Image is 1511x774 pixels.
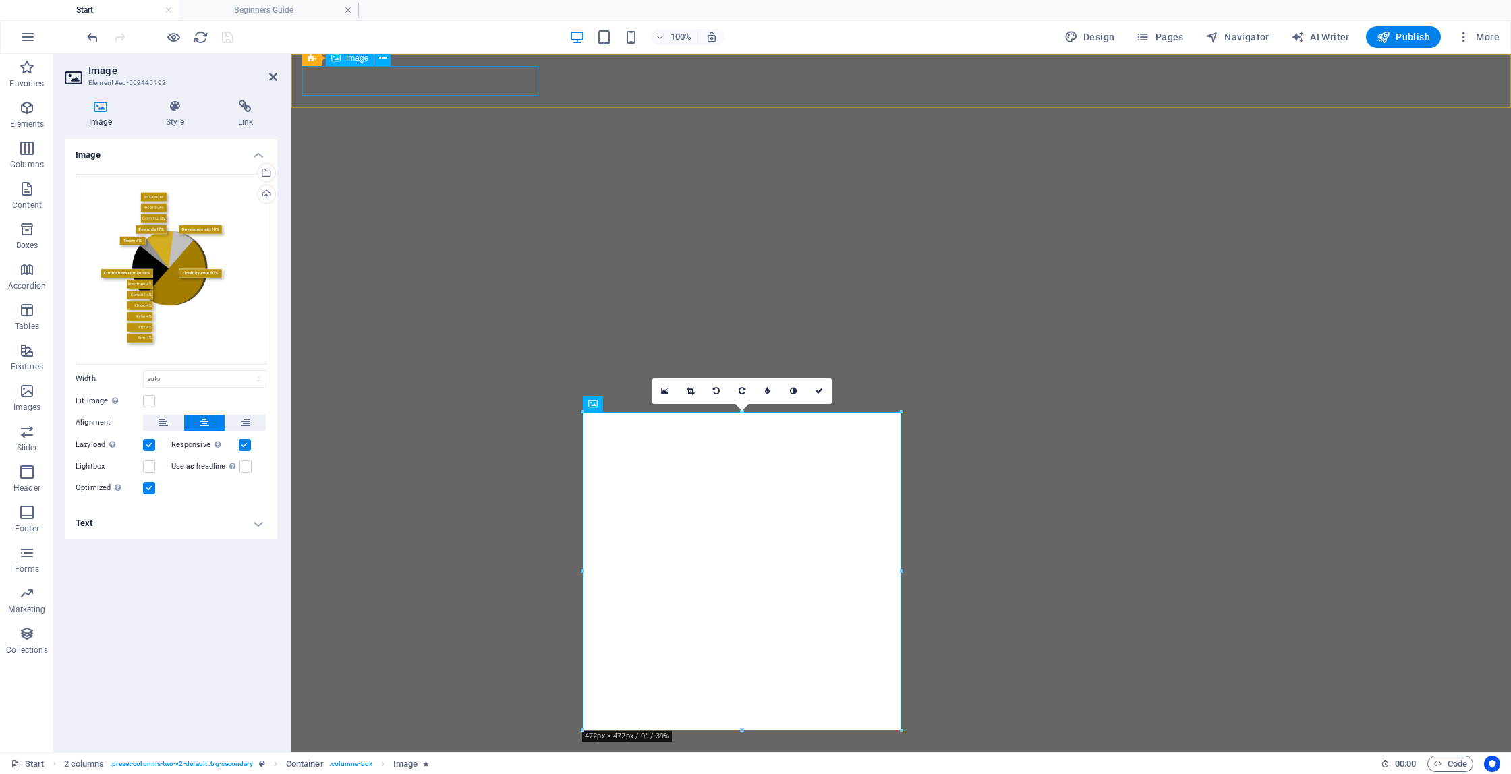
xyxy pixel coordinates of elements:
[286,756,324,772] span: Click to select. Double-click to edit
[76,437,143,453] label: Lazyload
[1205,30,1270,44] span: Navigator
[1064,30,1115,44] span: Design
[706,31,718,43] i: On resize automatically adjust zoom level to fit chosen device.
[165,29,181,45] button: Click here to leave preview mode and continue editing
[11,361,43,372] p: Features
[329,756,372,772] span: . columns-box
[193,30,208,45] i: Reload page
[678,378,704,404] a: Crop mode
[85,30,101,45] i: Undo: Change button (Ctrl+Z)
[729,378,755,404] a: Rotate right 90°
[13,402,41,413] p: Images
[64,756,430,772] nav: breadcrumb
[76,174,266,365] div: kard_Token-Allocation-IzPAn0sGSV93B02P2iTagg.png
[780,378,806,404] a: Greyscale
[1457,30,1500,44] span: More
[1452,26,1505,48] button: More
[1404,758,1406,769] span: :
[192,29,208,45] button: reload
[214,100,277,128] h4: Link
[8,280,46,291] p: Accordion
[650,29,698,45] button: 100%
[11,756,45,772] a: Click to cancel selection. Double-click to open Pages
[1200,26,1275,48] button: Navigator
[704,378,729,404] a: Rotate left 90°
[76,480,143,496] label: Optimized
[65,100,142,128] h4: Image
[1395,756,1416,772] span: 00 00
[1484,756,1500,772] button: Usercentrics
[671,29,692,45] h6: 100%
[1366,26,1441,48] button: Publish
[806,378,832,404] a: Confirm ( ⌘ ⏎ )
[13,483,40,494] p: Header
[84,29,101,45] button: undo
[1381,756,1417,772] h6: Session time
[15,321,39,332] p: Tables
[142,100,213,128] h4: Style
[1131,26,1189,48] button: Pages
[88,77,250,89] h3: Element #ed-562445192
[12,200,42,210] p: Content
[652,378,678,404] a: Select files from the file manager, stock photos, or upload file(s)
[259,760,265,767] i: This element is a customizable preset
[64,756,105,772] span: Click to select. Double-click to edit
[88,65,277,77] h2: Image
[76,393,143,409] label: Fit image
[1059,26,1120,48] button: Design
[76,415,143,431] label: Alignment
[17,442,38,453] p: Slider
[1291,30,1350,44] span: AI Writer
[171,437,239,453] label: Responsive
[15,523,39,534] p: Footer
[1059,26,1120,48] div: Design (Ctrl+Alt+Y)
[1286,26,1355,48] button: AI Writer
[15,564,39,574] p: Forms
[423,760,429,767] i: Element contains an animation
[1377,30,1430,44] span: Publish
[10,159,44,170] p: Columns
[1433,756,1467,772] span: Code
[110,756,254,772] span: . preset-columns-two-v2-default .bg-secondary
[10,119,45,129] p: Elements
[179,3,359,18] h4: Beginners Guide
[1136,30,1183,44] span: Pages
[76,375,143,382] label: Width
[393,756,418,772] span: Click to select. Double-click to edit
[8,604,45,615] p: Marketing
[16,240,38,251] p: Boxes
[755,378,780,404] a: Blur
[346,54,368,62] span: Image
[9,78,44,89] p: Favorites
[65,139,277,163] h4: Image
[6,645,47,655] p: Collections
[76,458,143,475] label: Lightbox
[171,458,239,475] label: Use as headline
[1427,756,1473,772] button: Code
[65,507,277,539] h4: Text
